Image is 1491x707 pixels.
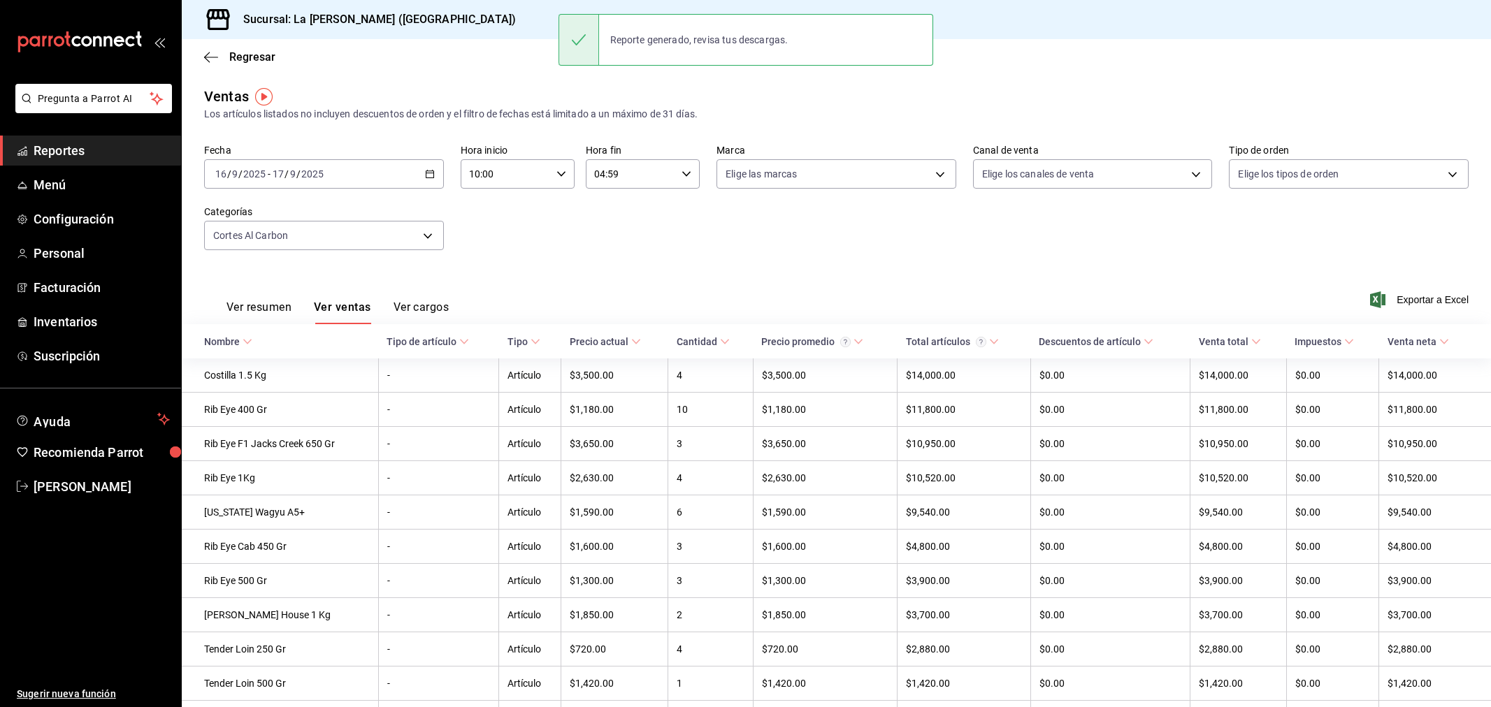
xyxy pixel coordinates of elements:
[668,461,754,495] td: 4
[499,427,561,461] td: Artículo
[561,530,668,564] td: $1,600.00
[898,358,1031,393] td: $14,000.00
[182,666,378,701] td: Tender Loin 500 Gr
[1030,427,1190,461] td: $0.00
[387,336,456,347] div: Tipo de artículo
[232,11,516,28] h3: Sucursal: La [PERSON_NAME] ([GEOGRAPHIC_DATA])
[599,24,800,55] div: Reporte generado, revisa tus descargas.
[561,393,668,427] td: $1,180.00
[1286,564,1378,598] td: $0.00
[182,427,378,461] td: Rib Eye F1 Jacks Creek 650 Gr
[1373,291,1469,308] button: Exportar a Excel
[668,495,754,530] td: 6
[1030,530,1190,564] td: $0.00
[668,358,754,393] td: 4
[1286,358,1378,393] td: $0.00
[1379,598,1491,632] td: $3,700.00
[898,564,1031,598] td: $3,900.00
[1286,598,1378,632] td: $0.00
[499,564,561,598] td: Artículo
[182,530,378,564] td: Rib Eye Cab 450 Gr
[1039,336,1153,347] span: Descuentos de artículo
[668,427,754,461] td: 3
[231,168,238,180] input: --
[753,461,898,495] td: $2,630.00
[499,530,561,564] td: Artículo
[677,336,717,347] div: Cantidad
[1229,145,1469,155] label: Tipo de orden
[1379,564,1491,598] td: $3,900.00
[34,141,170,160] span: Reportes
[976,337,986,347] svg: El total artículos considera cambios de precios en los artículos así como costos adicionales por ...
[898,461,1031,495] td: $10,520.00
[898,666,1031,701] td: $1,420.00
[378,632,499,666] td: -
[215,168,227,180] input: --
[499,393,561,427] td: Artículo
[204,336,240,347] div: Nombre
[204,50,275,64] button: Regresar
[753,358,898,393] td: $3,500.00
[561,564,668,598] td: $1,300.00
[1190,461,1286,495] td: $10,520.00
[182,632,378,666] td: Tender Loin 250 Gr
[1379,632,1491,666] td: $2,880.00
[753,495,898,530] td: $1,590.00
[1190,564,1286,598] td: $3,900.00
[499,632,561,666] td: Artículo
[204,107,1469,122] div: Los artículos listados no incluyen descuentos de orden y el filtro de fechas está limitado a un m...
[34,411,152,428] span: Ayuda
[229,50,275,64] span: Regresar
[1286,530,1378,564] td: $0.00
[668,598,754,632] td: 2
[182,564,378,598] td: Rib Eye 500 Gr
[668,632,754,666] td: 4
[268,168,271,180] span: -
[586,145,700,155] label: Hora fin
[561,427,668,461] td: $3,650.00
[182,393,378,427] td: Rib Eye 400 Gr
[255,88,273,105] img: Tooltip marker
[1030,358,1190,393] td: $0.00
[753,564,898,598] td: $1,300.00
[1379,393,1491,427] td: $11,800.00
[898,632,1031,666] td: $2,880.00
[34,175,170,194] span: Menú
[1379,530,1491,564] td: $4,800.00
[238,168,243,180] span: /
[314,300,371,324] button: Ver ventas
[561,632,668,666] td: $720.00
[668,393,754,427] td: 10
[204,145,444,155] label: Fecha
[378,666,499,701] td: -
[1295,336,1341,347] div: Impuestos
[716,145,956,155] label: Marca
[1039,336,1141,347] div: Descuentos de artículo
[898,598,1031,632] td: $3,700.00
[34,477,170,496] span: [PERSON_NAME]
[1190,358,1286,393] td: $14,000.00
[906,336,986,347] div: Total artículos
[394,300,449,324] button: Ver cargos
[1030,393,1190,427] td: $0.00
[301,168,324,180] input: ----
[378,427,499,461] td: -
[182,358,378,393] td: Costilla 1.5 Kg
[570,336,641,347] span: Precio actual
[1030,564,1190,598] td: $0.00
[226,300,291,324] button: Ver resumen
[296,168,301,180] span: /
[499,598,561,632] td: Artículo
[906,336,999,347] span: Total artículos
[10,101,172,116] a: Pregunta a Parrot AI
[1379,461,1491,495] td: $10,520.00
[378,564,499,598] td: -
[1388,336,1436,347] div: Venta neta
[499,461,561,495] td: Artículo
[38,92,150,106] span: Pregunta a Parrot AI
[761,336,863,347] span: Precio promedio
[204,207,444,217] label: Categorías
[182,495,378,530] td: [US_STATE] Wagyu A5+
[227,168,231,180] span: /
